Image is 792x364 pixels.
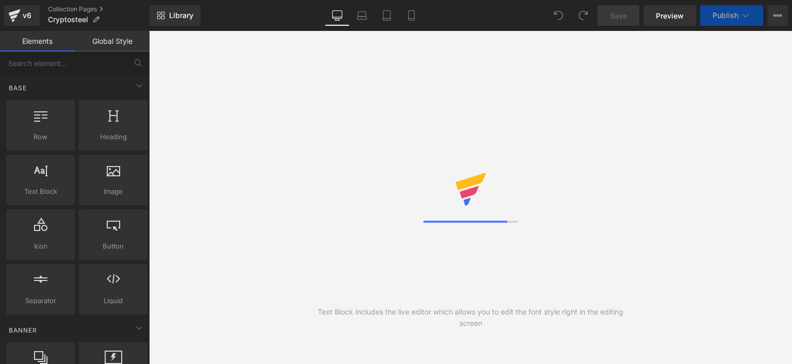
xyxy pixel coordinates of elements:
span: Image [82,186,144,197]
button: Undo [548,5,569,26]
span: Preview [656,10,684,21]
a: Desktop [325,5,350,26]
span: Separator [9,295,72,306]
span: Library [169,11,193,20]
span: Text Block [9,186,72,197]
span: Row [9,131,72,142]
span: Publish [713,11,738,20]
a: Global Style [75,31,150,52]
a: Preview [643,5,696,26]
a: Mobile [399,5,424,26]
span: Banner [8,325,38,335]
span: Liquid [82,295,144,306]
a: New Library [150,5,201,26]
span: Heading [82,131,144,142]
div: v6 [21,9,34,22]
a: Collection Pages [48,5,150,13]
a: v6 [4,5,40,26]
span: Base [8,83,28,93]
span: Cryptosteel [48,15,88,24]
span: Button [82,241,144,252]
button: Redo [573,5,593,26]
button: More [767,5,788,26]
button: Publish [700,5,763,26]
span: Icon [9,241,72,252]
a: Laptop [350,5,374,26]
span: Save [610,10,627,21]
a: Tablet [374,5,399,26]
div: Text Block includes the live editor which allows you to edit the font style right in the editing ... [310,306,632,329]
